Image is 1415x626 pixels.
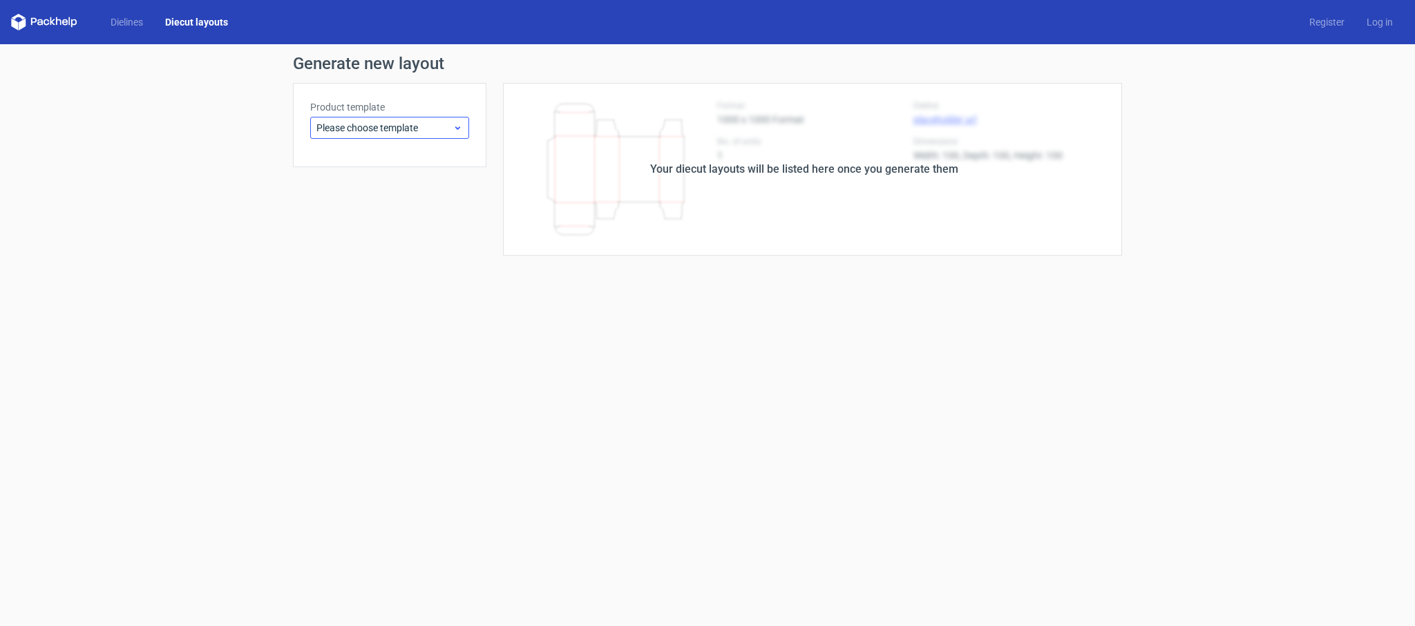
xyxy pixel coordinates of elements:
span: Please choose template [316,121,453,135]
div: Your diecut layouts will be listed here once you generate them [650,161,958,178]
label: Product template [310,100,469,114]
a: Register [1298,15,1356,29]
a: Log in [1356,15,1404,29]
a: Dielines [99,15,154,29]
a: Diecut layouts [154,15,239,29]
h1: Generate new layout [293,55,1122,72]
